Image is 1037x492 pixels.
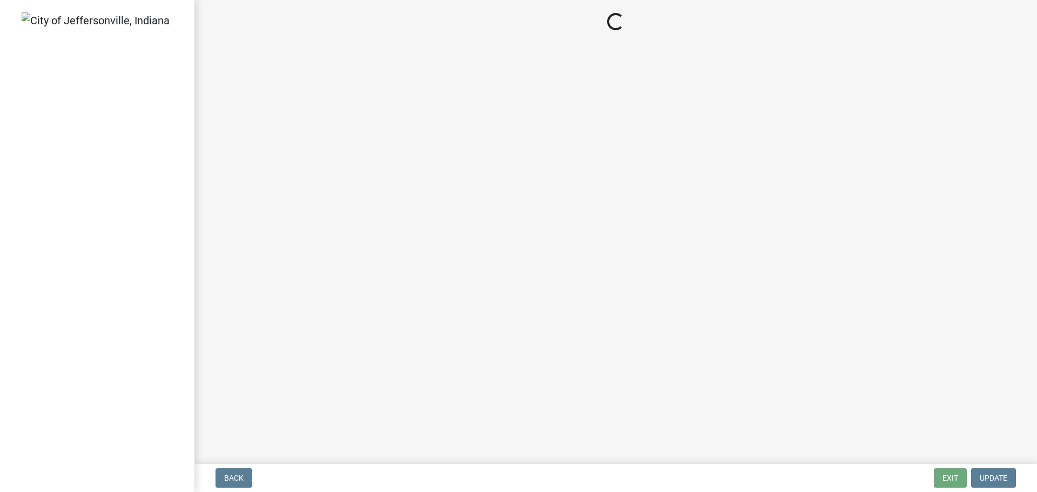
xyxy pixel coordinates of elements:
[980,474,1007,482] span: Update
[216,468,252,488] button: Back
[22,12,170,29] img: City of Jeffersonville, Indiana
[971,468,1016,488] button: Update
[934,468,967,488] button: Exit
[224,474,244,482] span: Back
